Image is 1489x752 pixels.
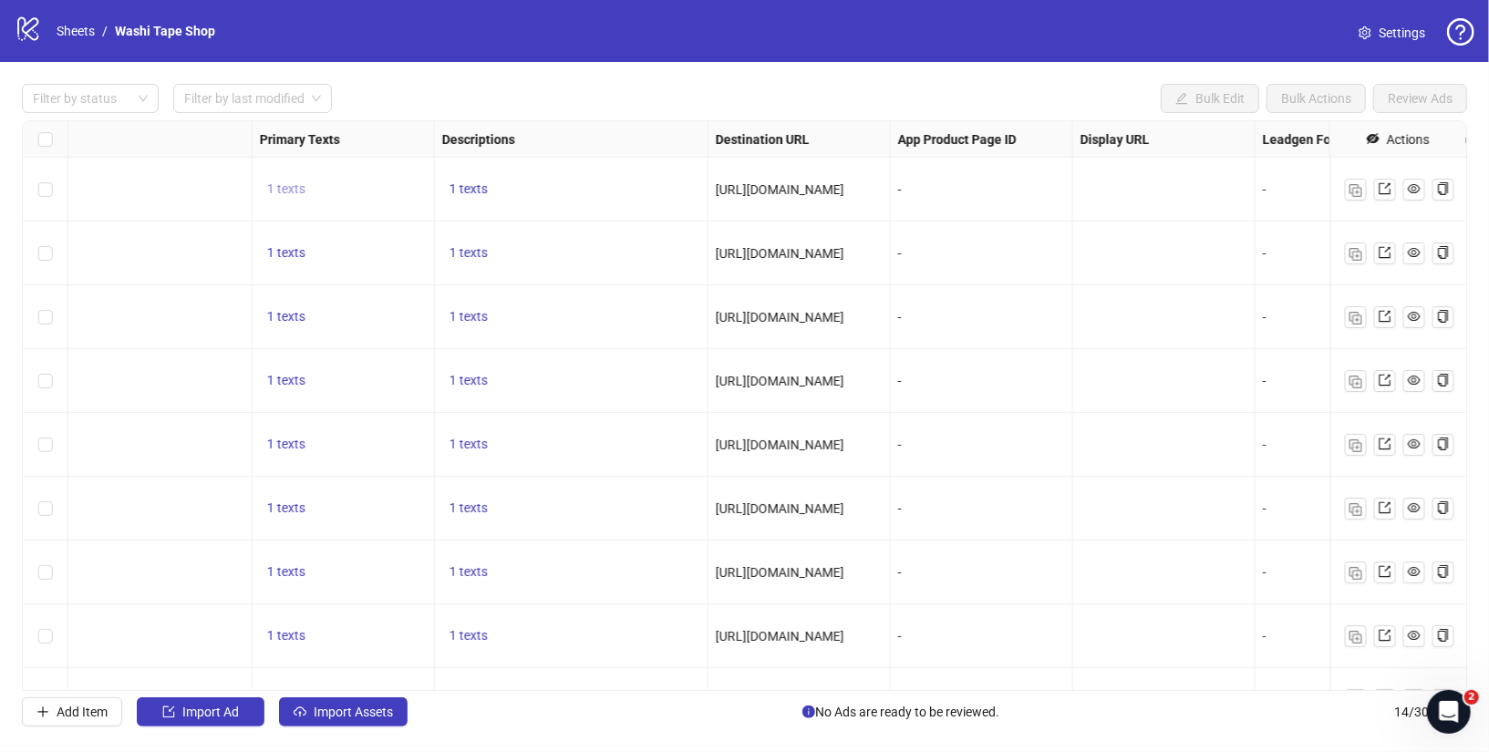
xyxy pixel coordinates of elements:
[1349,631,1362,644] img: Duplicate
[716,310,844,324] span: [URL][DOMAIN_NAME]
[267,437,305,451] span: 1 texts
[885,121,890,157] div: Resize Destination URL column
[1379,629,1391,642] span: export
[1345,625,1367,647] button: Duplicate
[137,697,264,726] button: Import Ad
[36,706,49,718] span: plus
[1437,501,1450,514] span: copy
[442,129,515,149] strong: Descriptions
[898,246,902,261] span: -
[111,21,219,41] a: Washi Tape Shop
[1408,246,1421,259] span: eye
[267,309,305,324] span: 1 texts
[898,438,902,452] span: -
[1349,439,1362,452] img: Duplicate
[1373,84,1467,113] button: Review Ads
[23,541,68,604] div: Select row 7
[23,413,68,477] div: Select row 5
[1345,498,1367,520] button: Duplicate
[1345,306,1367,328] button: Duplicate
[1464,690,1479,705] span: 2
[23,221,68,285] div: Select row 2
[898,129,1017,149] strong: App Product Page ID
[1379,438,1391,450] span: export
[23,349,68,413] div: Select row 4
[22,697,122,726] button: Add Item
[267,245,305,260] span: 1 texts
[1349,248,1362,261] img: Duplicate
[1387,129,1430,149] div: Actions
[247,121,252,157] div: Resize Headlines column
[1437,374,1450,386] span: copy
[1345,434,1367,456] button: Duplicate
[1367,132,1380,145] span: eye-invisible
[1408,310,1421,323] span: eye
[450,500,488,515] span: 1 texts
[442,179,495,201] button: 1 texts
[260,561,313,583] button: 1 texts
[442,370,495,392] button: 1 texts
[162,706,175,718] span: import
[23,121,68,158] div: Select all rows
[1161,84,1259,113] button: Bulk Edit
[442,306,495,328] button: 1 texts
[1437,246,1450,259] span: copy
[1263,435,1430,455] div: -
[450,245,488,260] span: 1 texts
[1379,565,1391,578] span: export
[1447,18,1474,46] span: question-circle
[1437,438,1450,450] span: copy
[260,242,313,264] button: 1 texts
[23,477,68,541] div: Select row 6
[898,501,902,516] span: -
[1408,501,1421,514] span: eye
[1359,26,1371,39] span: setting
[267,373,305,387] span: 1 texts
[1437,182,1450,195] span: copy
[1379,246,1391,259] span: export
[1379,23,1425,43] span: Settings
[260,179,313,201] button: 1 texts
[1408,374,1421,386] span: eye
[716,438,844,452] span: [URL][DOMAIN_NAME]
[23,158,68,221] div: Select row 1
[1081,129,1150,149] strong: Display URL
[716,565,844,580] span: [URL][DOMAIN_NAME]
[1437,310,1450,323] span: copy
[1263,180,1430,200] div: -
[1263,562,1430,582] div: -
[716,629,844,644] span: [URL][DOMAIN_NAME]
[23,668,68,732] div: Select row 9
[1345,370,1367,392] button: Duplicate
[23,285,68,349] div: Select row 3
[442,242,495,264] button: 1 texts
[442,434,495,456] button: 1 texts
[450,437,488,451] span: 1 texts
[898,310,902,324] span: -
[182,705,239,719] span: Import Ad
[1345,179,1367,201] button: Duplicate
[260,370,313,392] button: 1 texts
[1379,501,1391,514] span: export
[450,309,488,324] span: 1 texts
[1267,84,1366,113] button: Bulk Actions
[1437,629,1450,642] span: copy
[1408,565,1421,578] span: eye
[267,181,305,196] span: 1 texts
[1345,689,1367,711] button: Duplicate
[1408,629,1421,642] span: eye
[802,706,815,718] span: info-circle
[450,373,488,387] span: 1 texts
[1263,690,1430,710] div: -
[23,604,68,668] div: Select row 8
[898,182,902,197] span: -
[716,501,844,516] span: [URL][DOMAIN_NAME]
[294,706,306,718] span: cloud-upload
[1394,702,1467,722] span: 14 / 300 items
[1068,121,1072,157] div: Resize App Product Page ID column
[716,374,844,388] span: [URL][DOMAIN_NAME]
[716,246,844,261] span: [URL][DOMAIN_NAME]
[1427,690,1471,734] iframe: Intercom live chat
[442,625,495,647] button: 1 texts
[802,702,999,722] span: No Ads are ready to be reviewed.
